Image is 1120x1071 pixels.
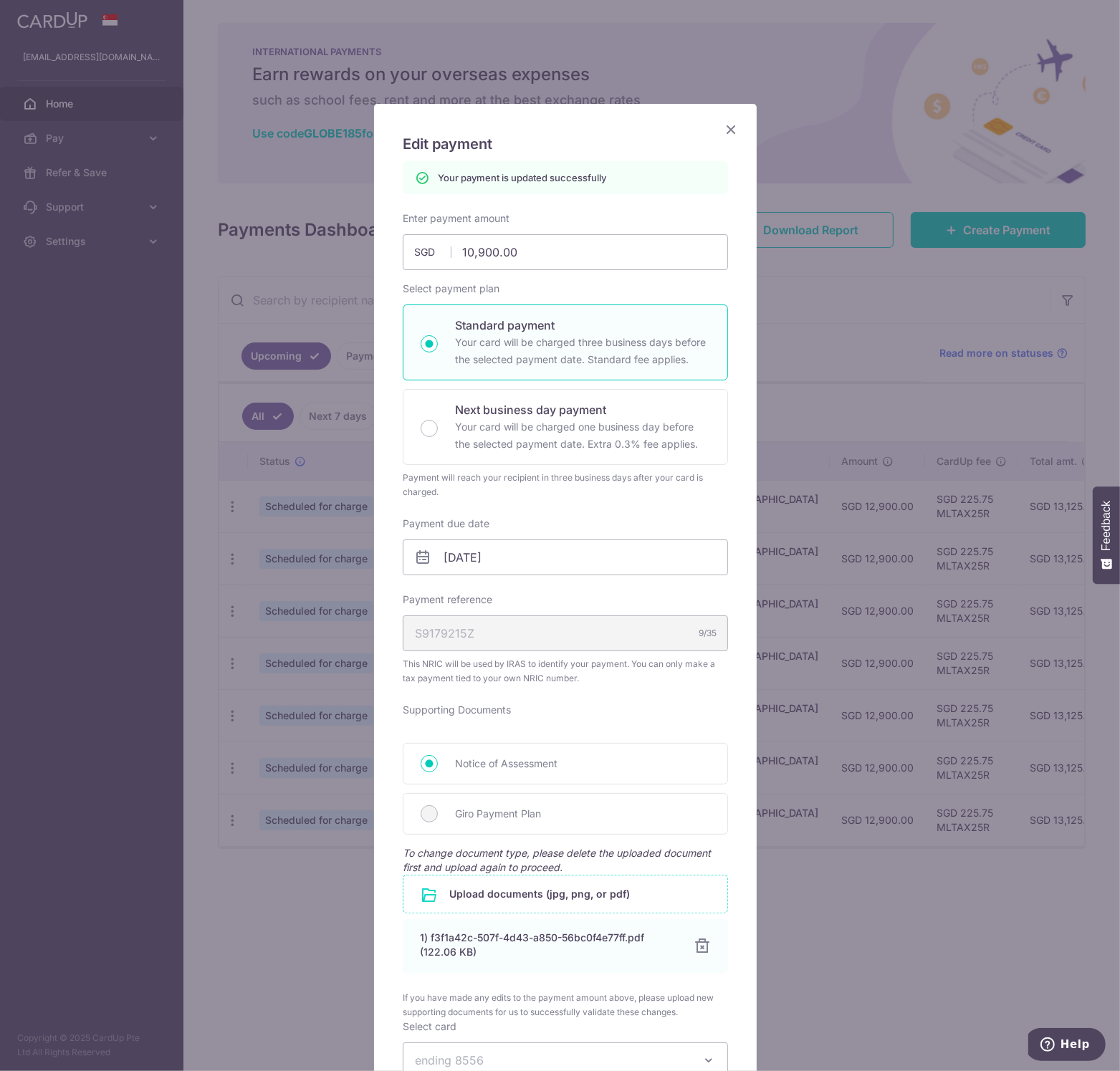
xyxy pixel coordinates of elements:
[403,471,728,499] div: Payment will reach your recipient in three business days after your card is charged.
[403,517,489,531] label: Payment due date
[1093,486,1120,584] button: Feedback - Show survey
[403,1019,456,1034] label: Select card
[1028,1028,1106,1064] iframe: Opens a widget where you can find more information
[1100,501,1113,551] span: Feedback
[414,245,451,259] span: SGD
[415,1053,484,1067] span: ending 8556
[403,703,511,717] label: Supporting Documents
[722,121,740,138] button: Close
[438,171,606,185] p: Your payment is updated successfully
[403,657,728,686] span: This NRIC will be used by IRAS to identify your payment. You can only make a tax payment tied to ...
[403,133,728,155] h5: Edit payment
[699,626,717,640] div: 9/35
[403,991,728,1019] span: If you have made any edits to the payment amount above, please upload new supporting documents fo...
[403,592,492,607] label: Payment reference
[455,755,710,772] span: Notice of Assessment
[403,847,711,873] span: To change document type, please delete the uploaded document first and upload again to proceed.
[403,875,728,913] div: Upload documents (jpg, png, or pdf)
[455,418,710,453] p: Your card will be charged one business day before the selected payment date. Extra 0.3% fee applies.
[455,317,710,334] p: Standard payment
[455,805,710,822] span: Giro Payment Plan
[455,401,710,418] p: Next business day payment
[403,282,499,296] label: Select payment plan
[420,931,676,959] div: 1) f3f1a42c-507f-4d43-a850-56bc0f4e77ff.pdf (122.06 KB)
[403,211,509,226] label: Enter payment amount
[403,539,728,575] input: DD / MM / YYYY
[455,334,710,368] p: Your card will be charged three business days before the selected payment date. Standard fee appl...
[403,234,728,270] input: 0.00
